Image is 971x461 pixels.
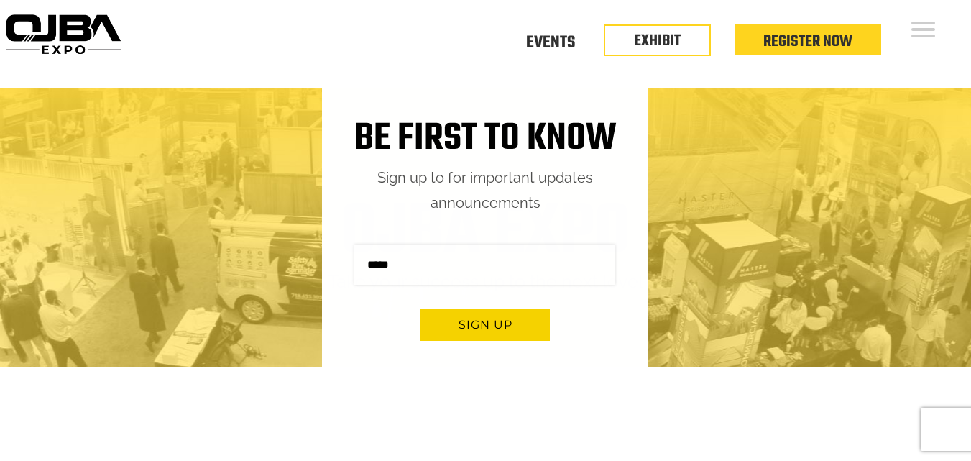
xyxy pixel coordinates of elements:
h2: Take your success up to the next level [11,270,960,293]
button: Sign up [420,309,550,341]
a: EXHIBIT [634,29,681,53]
a: Register Now [763,29,852,54]
h1: Be first to know [322,117,648,162]
p: Sign up to for important updates announcements [322,165,648,216]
